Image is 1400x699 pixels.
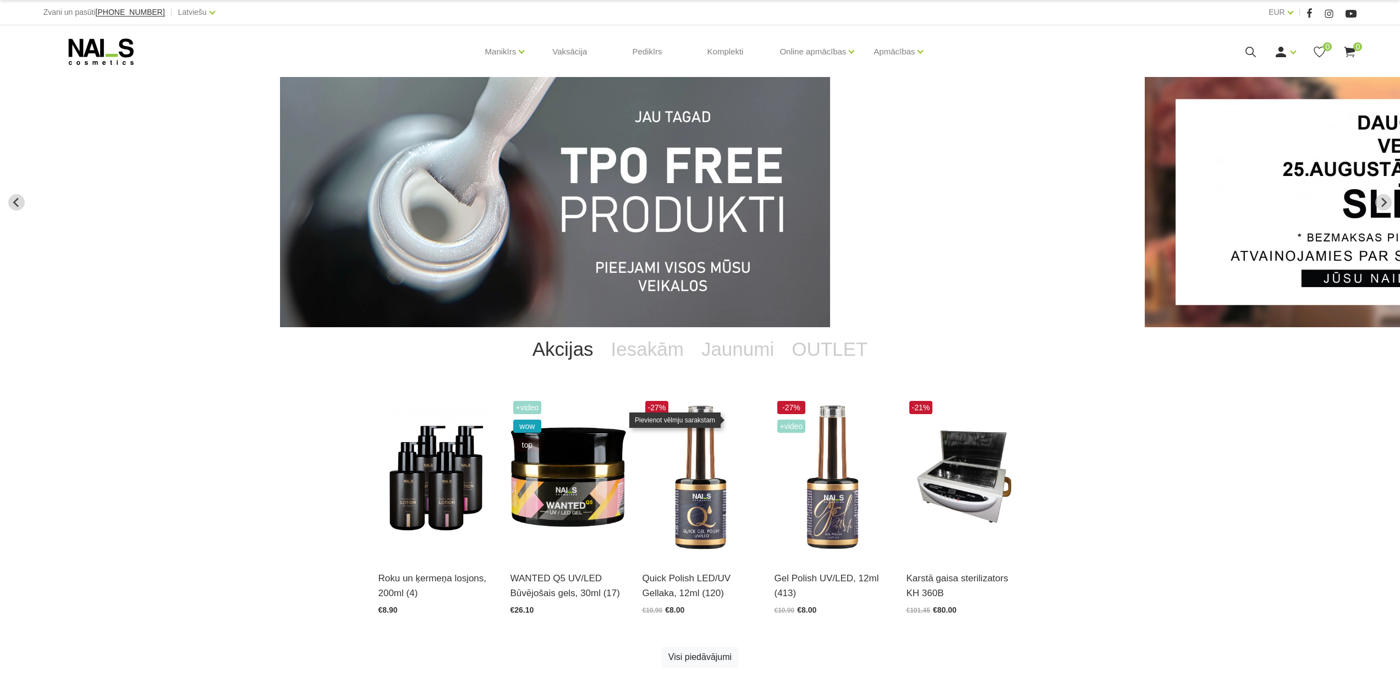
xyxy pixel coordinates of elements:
a: Vaksācija [543,25,596,78]
span: €101.45 [907,607,930,614]
a: EUR [1269,5,1285,19]
span: €8.00 [665,606,684,614]
img: BAROJOŠS roku un ķermeņa LOSJONSBALI COCONUT barojošs roku un ķermeņa losjons paredzēts jebkura t... [378,398,494,557]
img: Gels WANTED NAILS cosmetics tehniķu komanda ir radījusi gelu, kas ilgi jau ir katra meistara mekl... [510,398,626,557]
a: Iesakām [602,327,693,371]
span: 0 [1323,42,1332,51]
span: | [171,5,173,19]
span: -27% [645,401,669,414]
span: +Video [513,401,542,414]
span: -21% [909,401,933,414]
span: wow [513,420,542,433]
a: WANTED Q5 UV/LED Būvējošais gels, 30ml (17) [510,571,626,601]
a: Gel Polish UV/LED, 12ml (413) [775,571,890,601]
span: +Video [777,420,806,433]
a: Manikīrs [485,30,517,74]
li: 1 of 13 [280,77,1120,327]
a: 0 [1343,45,1357,59]
a: Roku un ķermeņa losjons, 200ml (4) [378,571,494,601]
span: 0 [1353,42,1362,51]
img: Ilgnoturīga, intensīvi pigmentēta gellaka. Viegli klājas, lieliski žūst, nesaraujas, neatkāpjas n... [775,398,890,557]
button: Next slide [1375,194,1392,211]
span: €80.00 [933,606,957,614]
span: €26.10 [510,606,534,614]
span: €10.90 [643,607,663,614]
span: -27% [777,401,806,414]
a: Komplekti [699,25,753,78]
div: Zvani un pasūti [43,5,165,19]
a: OUTLET [783,327,876,371]
span: €8.00 [797,606,816,614]
a: Karstā gaisa sterilizators KH 360B [907,571,1022,601]
a: Quick Polish LED/UV Gellaka, 12ml (120) [643,571,758,601]
a: Pedikīrs [623,25,671,78]
a: 0 [1313,45,1326,59]
a: Visi piedāvājumi [661,647,739,668]
a: Akcijas [524,327,602,371]
a: Jaunumi [693,327,783,371]
a: Online apmācības [779,30,846,74]
span: top [513,438,542,452]
a: [PHONE_NUMBER] [96,8,165,16]
a: Apmācības [874,30,915,74]
a: Latviešu [178,5,207,19]
button: Go to last slide [8,194,25,211]
span: €10.90 [775,607,795,614]
img: Karstā gaisa sterilizatoru var izmantot skaistumkopšanas salonos, manikīra kabinetos, ēdināšanas ... [907,398,1022,557]
span: €8.90 [378,606,398,614]
img: Ātri, ērti un vienkārši!Intensīvi pigmentēta gellaka, kas perfekti klājas arī vienā slānī, tādā v... [643,398,758,557]
span: | [1299,5,1301,19]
